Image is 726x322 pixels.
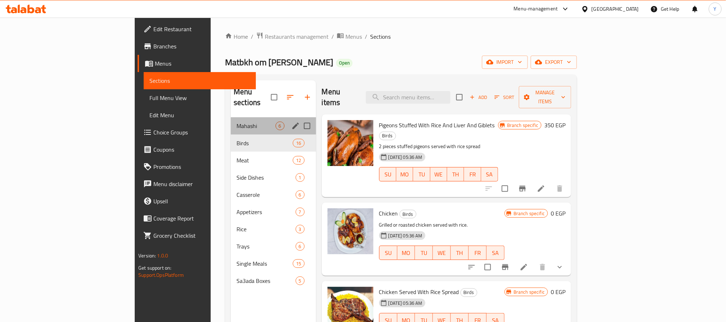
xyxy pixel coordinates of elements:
[149,76,250,85] span: Sections
[551,208,565,218] h6: 0 EGP
[237,173,295,182] div: Side Dishes
[382,169,393,180] span: SU
[153,145,250,154] span: Coupons
[296,190,305,199] div: items
[157,251,168,260] span: 1.0.0
[153,128,250,137] span: Choice Groups
[482,56,528,69] button: import
[267,90,282,105] span: Select all sections
[379,167,396,181] button: SU
[237,276,295,285] span: Sa3ada Boxes
[231,152,316,169] div: Meat12
[144,89,256,106] a: Full Menu View
[490,92,519,103] span: Sort items
[231,221,316,238] div: Rice3
[144,106,256,124] a: Edit Menu
[592,5,639,13] div: [GEOGRAPHIC_DATA]
[237,208,295,216] span: Appetizers
[293,157,304,164] span: 12
[399,169,410,180] span: MO
[155,59,250,68] span: Menus
[514,5,558,13] div: Menu-management
[293,139,304,147] div: items
[293,259,304,268] div: items
[433,246,451,260] button: WE
[400,248,412,258] span: MO
[336,59,353,67] div: Open
[451,246,469,260] button: TH
[379,120,495,131] span: Pigeons Stuffed With Rice And Liver And Giblets
[714,5,717,13] span: Y
[511,210,548,217] span: Branch specific
[331,32,334,41] li: /
[153,42,250,51] span: Branches
[400,210,416,218] div: Birds
[464,167,481,181] button: FR
[153,197,250,205] span: Upsell
[138,141,256,158] a: Coupons
[138,20,256,38] a: Edit Restaurant
[231,255,316,272] div: Single Meals15
[447,167,464,181] button: TH
[138,210,256,227] a: Coverage Report
[296,225,305,233] div: items
[379,221,505,229] p: Grilled or roasted chicken served with rice.
[433,169,444,180] span: WE
[138,270,184,280] a: Support.OpsPlatform
[525,88,565,106] span: Manage items
[489,248,502,258] span: SA
[296,226,304,233] span: 3
[481,167,498,181] button: SA
[450,169,461,180] span: TH
[397,246,415,260] button: MO
[231,186,316,203] div: Casserole6
[379,142,498,151] p: 2 pieces stuffed pigeons served with rice spread
[454,248,466,258] span: TH
[430,167,447,181] button: WE
[153,214,250,223] span: Coverage Report
[418,248,430,258] span: TU
[293,140,304,147] span: 16
[493,92,516,103] button: Sort
[276,123,284,129] span: 6
[497,259,514,276] button: Branch-specific-item
[293,260,304,267] span: 15
[138,124,256,141] a: Choice Groups
[231,272,316,289] div: Sa3ada Boxes5
[138,193,256,210] a: Upsell
[328,120,373,166] img: Pigeons Stuffed With Rice And Liver And Giblets
[256,32,329,41] a: Restaurants management
[497,181,512,196] span: Select to update
[237,139,293,147] span: Birds
[480,260,495,275] span: Select to update
[365,32,367,41] li: /
[415,246,433,260] button: TU
[469,93,488,101] span: Add
[296,242,305,251] div: items
[511,289,548,295] span: Branch specific
[551,180,568,197] button: delete
[467,92,490,103] span: Add item
[460,288,477,297] div: Birds
[237,242,295,251] span: Trays
[231,114,316,292] nav: Menu sections
[416,169,427,180] span: TU
[231,169,316,186] div: Side Dishes1
[504,122,541,129] span: Branch specific
[231,238,316,255] div: Trays6
[138,158,256,175] a: Promotions
[296,276,305,285] div: items
[520,263,528,271] a: Edit menu item
[469,246,487,260] button: FR
[153,180,250,188] span: Menu disclaimer
[138,251,156,260] span: Version:
[514,180,531,197] button: Branch-specific-item
[237,190,295,199] span: Casserole
[484,169,495,180] span: SA
[237,225,295,233] span: Rice
[153,25,250,33] span: Edit Restaurant
[452,90,467,105] span: Select section
[379,208,398,219] span: Chicken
